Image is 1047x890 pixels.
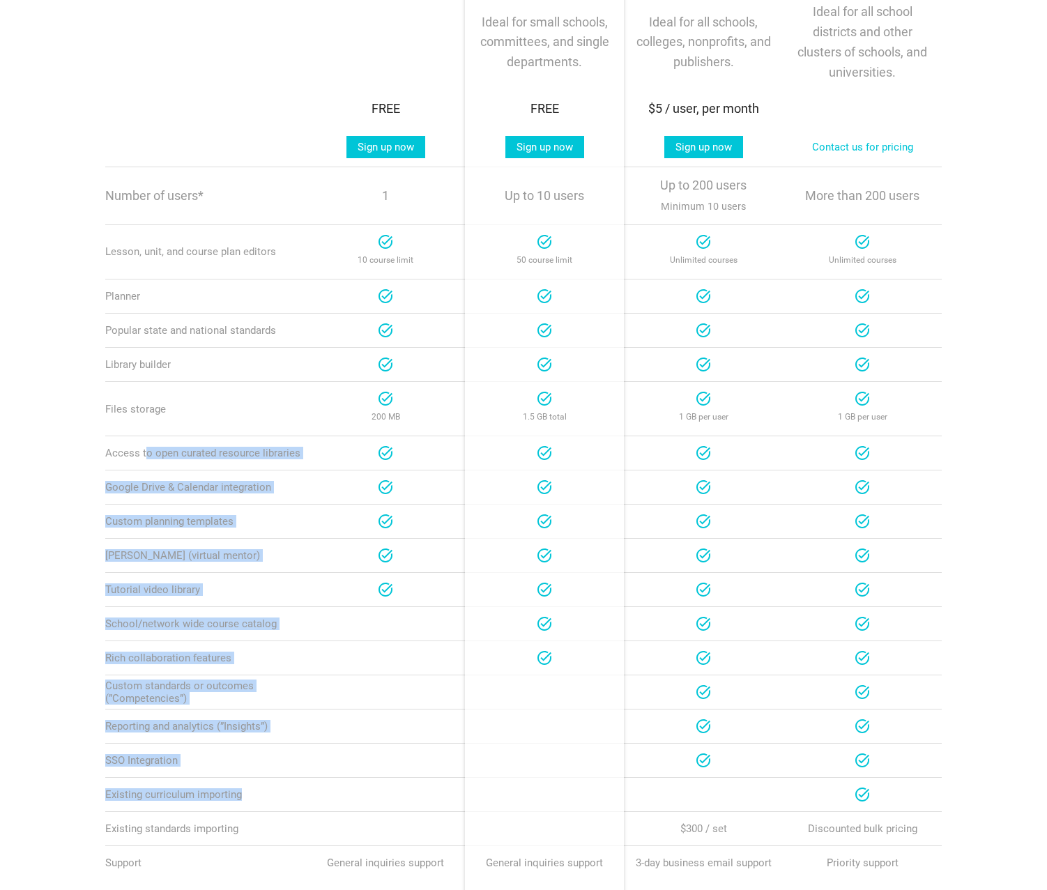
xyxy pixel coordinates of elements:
[632,854,774,871] p: 3-day business email support
[105,788,306,801] div: Existing curriculum importing
[314,854,457,871] p: General inquiries support
[473,250,616,270] p: 50 course limit
[473,854,616,871] p: General inquiries support
[791,854,933,871] p: Priority support
[314,407,457,427] p: 200 MB
[632,99,774,119] div: $5 / user, per month
[105,515,306,528] div: Custom planning templates
[473,186,616,206] p: Up to 10 users
[664,136,743,158] a: Sign up now
[473,407,616,427] p: 1.5 GB total
[791,2,933,82] p: Ideal for all school districts and other clusters of schools, and universities.
[105,822,306,835] div: Existing standards importing
[105,857,306,869] div: Support
[346,136,425,158] a: Sign up now
[632,407,774,427] p: 1 GB per user
[473,13,616,72] p: Ideal for small schools, committees, and single departments.
[105,447,306,459] div: Access to open curated resource libraries
[632,13,774,72] p: Ideal for all schools, colleges, nonprofits, and publishers.
[105,754,306,767] div: SSO Integration
[632,176,774,216] p: Up to 200 users
[105,549,306,562] div: [PERSON_NAME] (virtual mentor)
[105,190,306,202] p: Number of users*
[105,652,306,664] div: Rich collaboration features
[791,250,933,270] p: Unlimited courses
[632,820,774,837] p: $300 / set
[314,99,457,119] div: FREE
[314,186,457,206] p: 1
[801,136,924,158] a: Contact us for pricing
[105,680,306,705] div: Custom standards or outcomes (”Competencies”)
[791,820,933,837] p: Discounted bulk pricing
[105,720,306,732] div: Reporting and analytics (”Insights”)
[632,250,774,270] p: Unlimited courses
[473,99,616,119] div: FREE
[661,197,746,216] span: Minimum 10 users
[314,250,457,270] p: 10 course limit
[105,617,306,630] div: School/network wide course catalog
[105,403,306,415] div: Files storage
[791,407,933,427] p: 1 GB per user
[105,583,306,596] div: Tutorial video library
[505,136,584,158] a: Sign up now
[105,481,306,493] div: Google Drive & Calendar integration
[105,245,306,258] div: Lesson, unit, and course plan editors
[105,324,306,337] div: Popular state and national standards
[791,186,933,206] p: More than 200 users
[105,290,306,302] div: Planner
[105,358,306,371] div: Library builder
